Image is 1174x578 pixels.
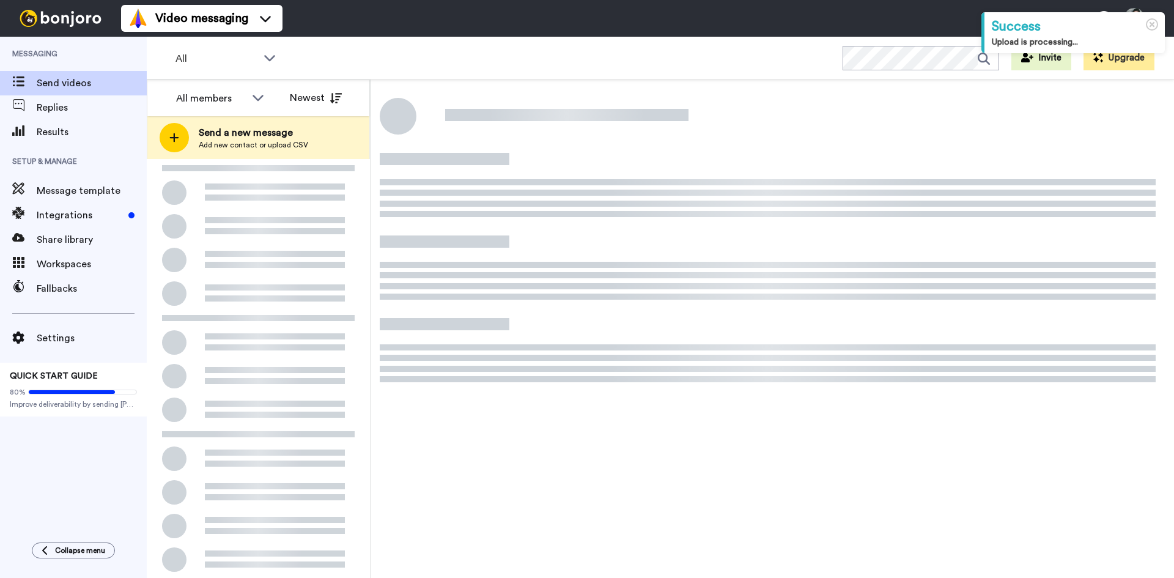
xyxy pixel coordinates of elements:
img: bj-logo-header-white.svg [15,10,106,27]
span: Integrations [37,208,124,223]
span: 80% [10,387,26,397]
img: vm-color.svg [128,9,148,28]
div: All members [176,91,246,106]
span: Replies [37,100,147,115]
span: Share library [37,232,147,247]
span: Fallbacks [37,281,147,296]
div: Success [992,17,1157,36]
span: Video messaging [155,10,248,27]
span: Message template [37,183,147,198]
button: Collapse menu [32,543,115,558]
span: Collapse menu [55,546,105,555]
span: Workspaces [37,257,147,272]
span: Settings [37,331,147,346]
div: Upload is processing... [992,36,1157,48]
span: Results [37,125,147,139]
button: Invite [1011,46,1071,70]
button: Upgrade [1084,46,1154,70]
span: Send a new message [199,125,308,140]
span: QUICK START GUIDE [10,372,98,380]
span: Improve deliverability by sending [PERSON_NAME]’s from your own email [10,399,137,409]
button: Newest [281,86,351,110]
span: All [175,51,257,66]
span: Send videos [37,76,147,91]
span: Add new contact or upload CSV [199,140,308,150]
